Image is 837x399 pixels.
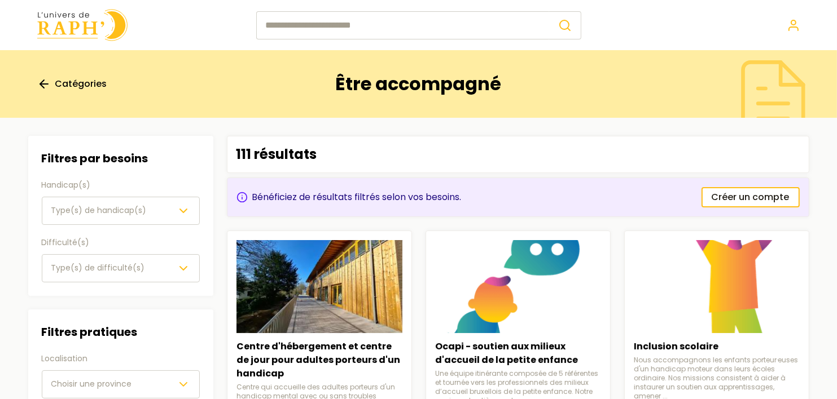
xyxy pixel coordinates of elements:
span: Créer un compte [712,190,790,204]
button: Type(s) de difficulté(s) [42,254,200,282]
button: Choisir une province [42,370,200,398]
a: Créer un compte [702,187,800,207]
h3: Filtres par besoins [42,149,200,167]
span: Catégories [55,77,107,91]
label: Difficulté(s) [42,236,200,250]
img: Univers de Raph logo [37,9,128,41]
div: Bénéficiez de résultats filtrés selon vos besoins. [236,190,462,204]
span: Choisir une province [51,378,132,389]
span: Type(s) de difficulté(s) [51,262,145,273]
h3: Filtres pratiques [42,323,200,341]
h1: Être accompagné [336,73,502,95]
span: Type(s) de handicap(s) [51,205,147,216]
a: Catégories [37,77,107,91]
label: Localisation [42,352,200,366]
button: Type(s) de handicap(s) [42,197,200,225]
button: Rechercher [549,11,581,39]
label: Handicap(s) [42,179,200,192]
p: 111 résultats [236,145,317,163]
a: Se connecter [787,19,800,32]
